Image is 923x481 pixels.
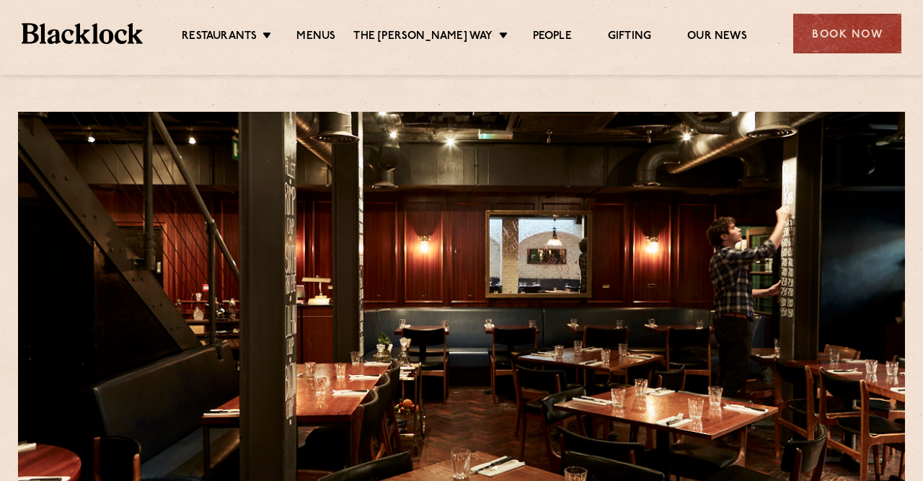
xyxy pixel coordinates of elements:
img: BL_Textured_Logo-footer-cropped.svg [22,23,143,43]
a: Menus [296,30,335,45]
a: The [PERSON_NAME] Way [353,30,493,45]
a: People [533,30,572,45]
a: Gifting [608,30,651,45]
a: Our News [687,30,747,45]
a: Restaurants [182,30,257,45]
div: Book Now [793,14,901,53]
